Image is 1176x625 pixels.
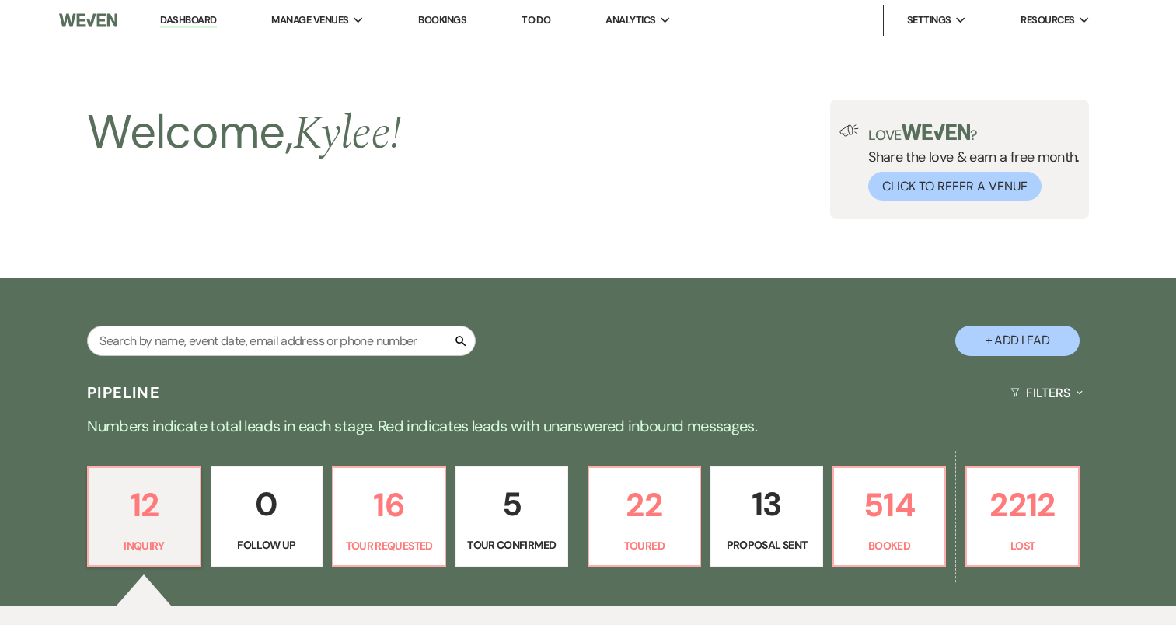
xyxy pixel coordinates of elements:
p: Tour Confirmed [466,536,558,553]
p: 5 [466,478,558,530]
span: Resources [1021,12,1074,28]
button: Filters [1004,372,1089,414]
a: 2212Lost [965,466,1080,567]
span: Settings [907,12,951,28]
p: 12 [98,479,190,531]
p: Toured [598,537,691,554]
a: 5Tour Confirmed [455,466,568,567]
p: Lost [976,537,1069,554]
p: 2212 [976,479,1069,531]
img: Weven Logo [59,4,117,37]
p: Inquiry [98,537,190,554]
span: Analytics [605,12,655,28]
p: Tour Requested [343,537,435,554]
div: Share the love & earn a free month. [859,124,1080,201]
button: + Add Lead [955,326,1080,356]
p: Numbers indicate total leads in each stage. Red indicates leads with unanswered inbound messages. [29,414,1148,438]
a: 514Booked [832,466,947,567]
a: 16Tour Requested [332,466,446,567]
h2: Welcome, [87,100,401,166]
a: 22Toured [588,466,702,567]
p: Follow Up [221,536,313,553]
p: Love ? [868,124,1080,142]
img: weven-logo-green.svg [902,124,971,140]
p: 13 [721,478,813,530]
a: Dashboard [160,13,216,28]
span: Manage Venues [271,12,348,28]
p: Booked [843,537,936,554]
p: 22 [598,479,691,531]
p: 514 [843,479,936,531]
img: loud-speaker-illustration.svg [839,124,859,137]
p: 16 [343,479,435,531]
p: Proposal Sent [721,536,813,553]
button: Click to Refer a Venue [868,172,1042,201]
a: 12Inquiry [87,466,201,567]
a: 13Proposal Sent [710,466,823,567]
span: Kylee ! [293,98,401,169]
a: To Do [522,13,550,26]
a: Bookings [418,13,466,26]
a: 0Follow Up [211,466,323,567]
p: 0 [221,478,313,530]
h3: Pipeline [87,382,160,403]
input: Search by name, event date, email address or phone number [87,326,476,356]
